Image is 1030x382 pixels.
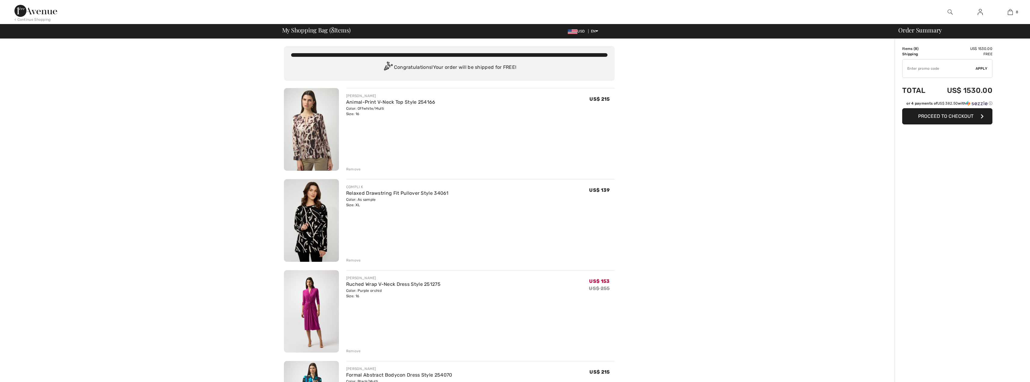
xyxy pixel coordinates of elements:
a: Animal-Print V-Neck Top Style 254166 [346,99,435,105]
div: [PERSON_NAME] [346,93,435,99]
td: Free [933,51,992,57]
span: US$ 382.50 [937,101,958,105]
span: Apply [976,66,988,71]
span: US$ 215 [589,96,610,102]
input: Promo code [902,60,976,78]
div: [PERSON_NAME] [346,275,441,281]
s: US$ 255 [589,286,610,291]
span: 8 [331,26,334,33]
div: < Continue Shopping [14,17,51,22]
div: Congratulations! Your order will be shipped for FREE! [291,62,607,74]
button: Proceed to Checkout [902,108,992,124]
span: EN [591,29,598,33]
td: Items ( ) [902,46,933,51]
a: Formal Abstract Bodycon Dress Style 254070 [346,372,452,378]
a: Sign In [973,8,988,16]
img: Sezzle [966,101,988,106]
div: or 4 payments ofUS$ 382.50withSezzle Click to learn more about Sezzle [902,101,992,108]
div: Remove [346,167,361,172]
td: Shipping [902,51,933,57]
div: Color: Offwhite/Multi Size: 16 [346,106,435,117]
img: My Info [978,8,983,16]
span: Proceed to Checkout [918,113,973,119]
span: 8 [1016,9,1018,15]
img: Congratulation2.svg [382,62,394,74]
span: US$ 139 [589,187,610,193]
div: Remove [346,258,361,263]
span: US$ 153 [589,278,610,284]
span: US$ 215 [589,369,610,375]
a: Ruched Wrap V-Neck Dress Style 251275 [346,281,441,287]
div: Order Summary [891,27,1026,33]
a: 8 [995,8,1025,16]
div: or 4 payments of with [906,101,992,106]
a: Relaxed Drawstring Fit Pullover Style 34061 [346,190,449,196]
div: Color: Purple orchid Size: 16 [346,288,441,299]
img: US Dollar [568,29,577,34]
span: USD [568,29,587,33]
img: Animal-Print V-Neck Top Style 254166 [284,88,339,171]
td: US$ 1530.00 [933,80,992,101]
img: search the website [948,8,953,16]
div: Remove [346,348,361,354]
span: 8 [915,47,917,51]
div: COMPLI K [346,184,449,190]
img: Relaxed Drawstring Fit Pullover Style 34061 [284,179,339,262]
td: Total [902,80,933,101]
span: My Shopping Bag ( Items) [282,27,351,33]
td: US$ 1530.00 [933,46,992,51]
div: Color: As sample Size: XL [346,197,449,208]
img: Ruched Wrap V-Neck Dress Style 251275 [284,270,339,353]
img: 1ère Avenue [14,5,57,17]
img: My Bag [1008,8,1013,16]
div: [PERSON_NAME] [346,366,452,371]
